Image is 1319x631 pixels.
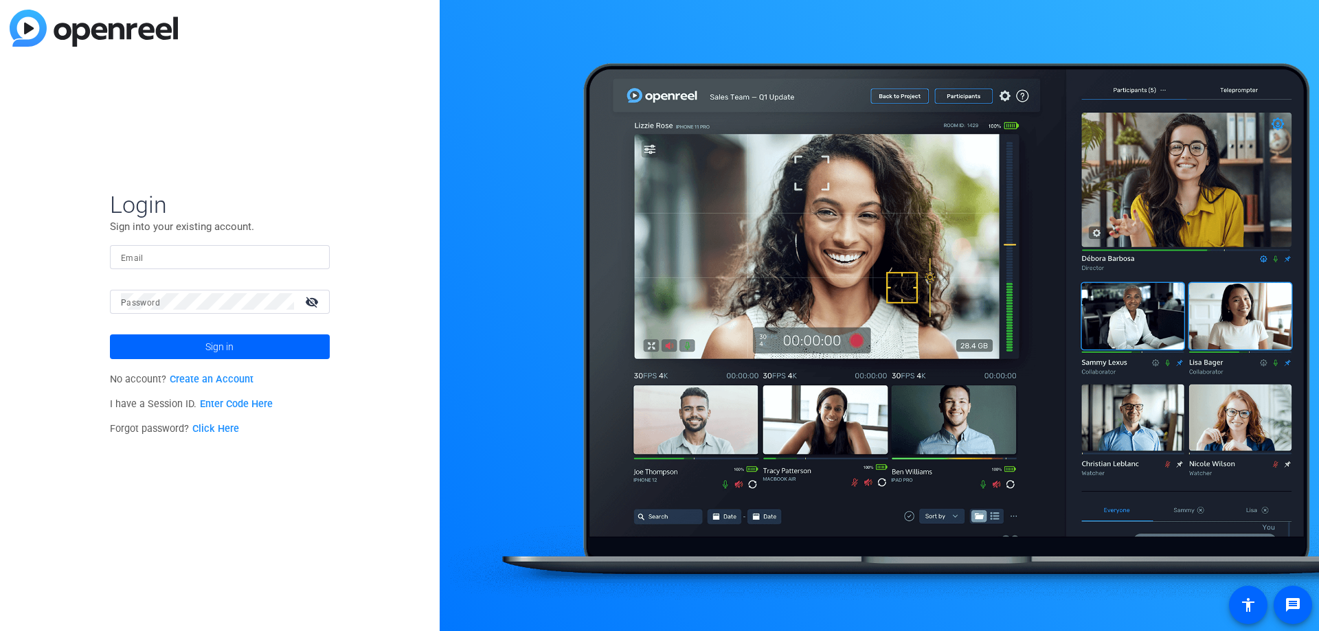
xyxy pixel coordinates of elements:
mat-icon: message [1285,597,1301,613]
a: Click Here [192,423,239,435]
span: Forgot password? [110,423,239,435]
span: No account? [110,374,253,385]
input: Enter Email Address [121,249,319,265]
span: I have a Session ID. [110,398,273,410]
span: Login [110,190,330,219]
mat-icon: accessibility [1240,597,1256,613]
mat-label: Password [121,298,160,308]
mat-icon: visibility_off [297,292,330,312]
img: blue-gradient.svg [10,10,178,47]
a: Enter Code Here [200,398,273,410]
a: Create an Account [170,374,253,385]
mat-label: Email [121,253,144,263]
button: Sign in [110,334,330,359]
p: Sign into your existing account. [110,219,330,234]
span: Sign in [205,330,234,364]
